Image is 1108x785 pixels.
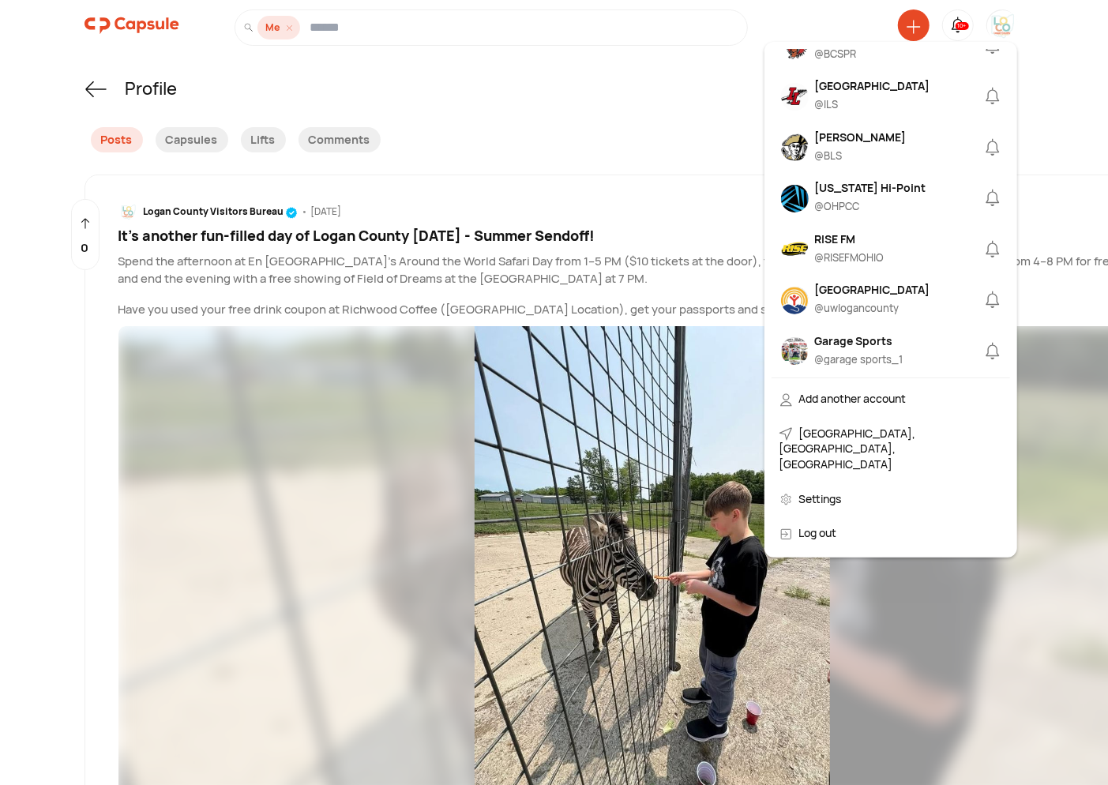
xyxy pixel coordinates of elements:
[257,16,300,40] div: Me
[987,10,1019,42] img: resizeImage
[815,231,885,247] div: RISE FM
[772,416,1010,482] div: [GEOGRAPHIC_DATA], [GEOGRAPHIC_DATA], [GEOGRAPHIC_DATA]
[815,332,903,349] div: Garage Sports
[815,129,907,145] div: [PERSON_NAME]
[815,77,930,94] div: [GEOGRAPHIC_DATA]
[956,22,969,31] div: 10+
[311,205,342,219] div: [DATE]
[781,133,809,161] img: resizeImage
[85,9,179,41] img: logo
[781,83,809,111] img: resizeImage
[299,127,381,152] div: Comments
[815,148,907,164] div: @ BLS
[241,127,286,152] div: Lifts
[815,179,926,196] div: [US_STATE] Hi-Point
[815,47,930,62] div: @ BCSPR
[91,127,143,152] div: Posts
[156,127,228,152] div: Capsules
[815,281,930,298] div: [GEOGRAPHIC_DATA]
[815,352,903,368] div: @ garage sports_1
[772,482,1010,516] div: Settings
[781,185,809,216] img: resizeImage
[781,235,809,263] img: resizeImage
[781,337,809,374] img: resizeImage
[815,301,930,317] div: @ uwlogancounty
[85,9,179,46] a: logo
[772,516,1010,550] div: Log out
[815,97,930,113] div: @ ILS
[81,239,89,257] p: 0
[781,287,809,314] img: resizeImage
[118,226,595,245] span: It’s another fun-filled day of Logan County [DATE] - Summer Sendoff!
[118,202,138,222] img: resizeImage
[772,381,1010,416] div: Add another account
[815,250,885,266] div: @ RISEFMOHIO
[815,199,926,215] div: @ OHPCC
[286,207,298,219] img: tick
[144,205,298,219] div: Logan County Visitors Bureau
[126,76,178,102] div: Profile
